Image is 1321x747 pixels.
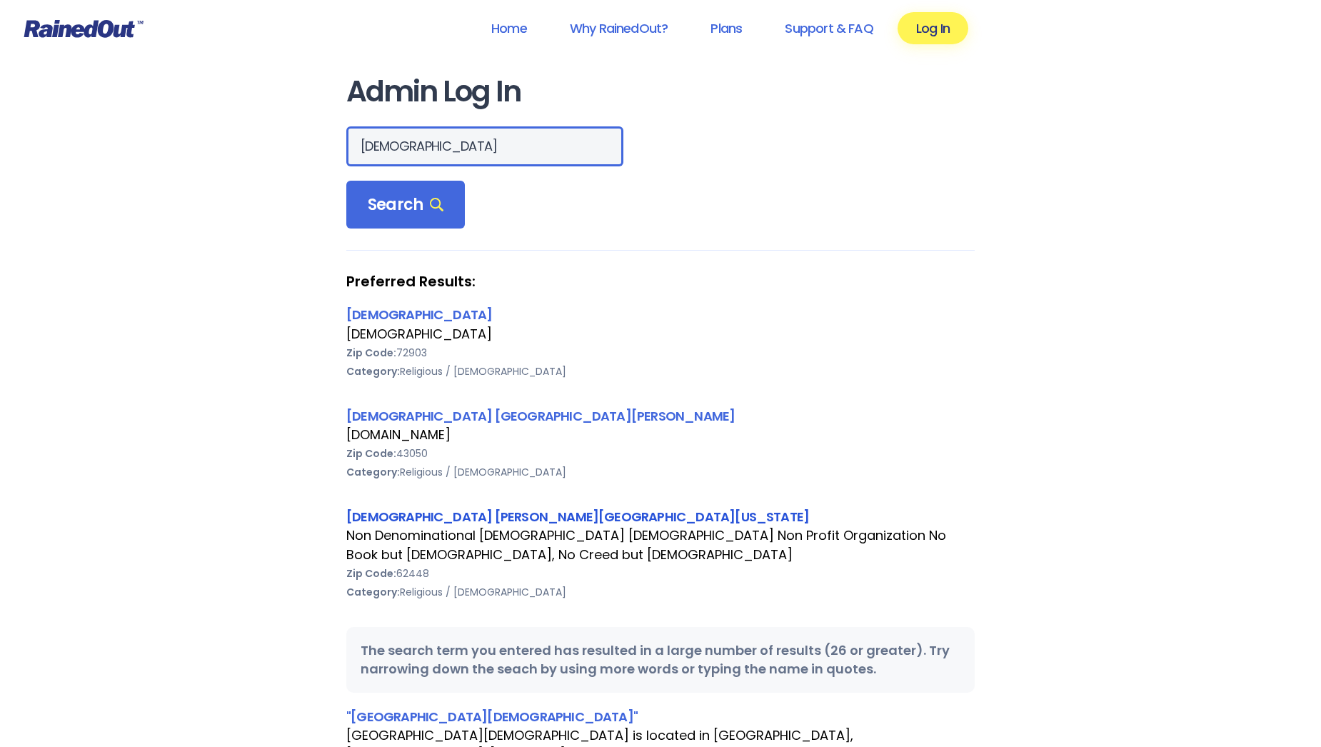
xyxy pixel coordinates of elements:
[346,325,975,344] div: [DEMOGRAPHIC_DATA]
[346,566,396,581] b: Zip Code:
[346,708,638,726] a: "[GEOGRAPHIC_DATA][DEMOGRAPHIC_DATA]"
[346,407,735,425] a: [DEMOGRAPHIC_DATA] [GEOGRAPHIC_DATA][PERSON_NAME]
[898,12,968,44] a: Log In
[346,583,975,601] div: Religious / [DEMOGRAPHIC_DATA]
[692,12,760,44] a: Plans
[766,12,891,44] a: Support & FAQ
[346,446,396,461] b: Zip Code:
[346,344,975,362] div: 72903
[346,76,975,108] h1: Admin Log In
[346,126,623,166] input: Search Orgs…
[346,346,396,360] b: Zip Code:
[346,707,975,726] div: "[GEOGRAPHIC_DATA][DEMOGRAPHIC_DATA]"
[346,444,975,463] div: 43050
[346,465,400,479] b: Category:
[551,12,687,44] a: Why RainedOut?
[346,526,975,563] div: Non Denominational [DEMOGRAPHIC_DATA] [DEMOGRAPHIC_DATA] Non Profit Organization No Book but [DEM...
[346,564,975,583] div: 62448
[346,272,975,291] strong: Preferred Results:
[346,406,975,426] div: [DEMOGRAPHIC_DATA] [GEOGRAPHIC_DATA][PERSON_NAME]
[346,507,975,526] div: [DEMOGRAPHIC_DATA] [PERSON_NAME][GEOGRAPHIC_DATA][US_STATE]
[368,195,443,215] span: Search
[346,426,975,444] div: [DOMAIN_NAME]
[346,305,975,324] div: [DEMOGRAPHIC_DATA]
[346,627,975,693] div: The search term you entered has resulted in a large number of results (26 or greater). Try narrow...
[346,463,975,481] div: Religious / [DEMOGRAPHIC_DATA]
[346,585,400,599] b: Category:
[346,306,492,324] a: [DEMOGRAPHIC_DATA]
[346,181,465,229] div: Search
[346,364,400,378] b: Category:
[346,362,975,381] div: Religious / [DEMOGRAPHIC_DATA]
[473,12,546,44] a: Home
[346,508,809,526] a: [DEMOGRAPHIC_DATA] [PERSON_NAME][GEOGRAPHIC_DATA][US_STATE]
